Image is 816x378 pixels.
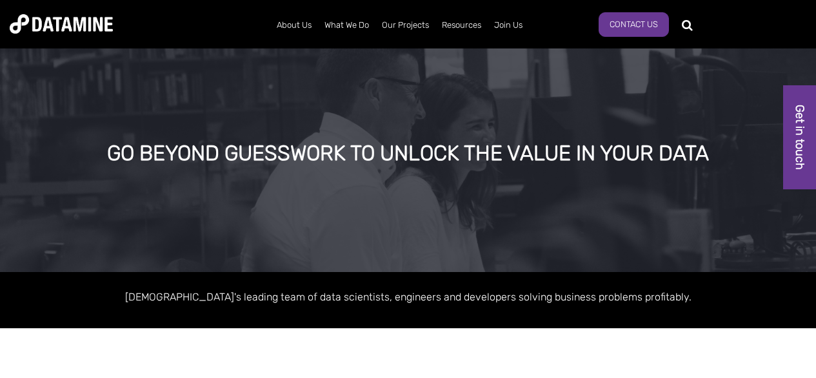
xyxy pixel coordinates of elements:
a: Get in touch [783,85,816,189]
a: Resources [435,8,488,42]
div: GO BEYOND GUESSWORK TO UNLOCK THE VALUE IN YOUR DATA [98,142,718,165]
a: About Us [270,8,318,42]
a: Join Us [488,8,529,42]
p: [DEMOGRAPHIC_DATA]'s leading team of data scientists, engineers and developers solving business p... [41,288,776,306]
img: Datamine [10,14,113,34]
a: What We Do [318,8,375,42]
a: Our Projects [375,8,435,42]
a: Contact Us [599,12,669,37]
